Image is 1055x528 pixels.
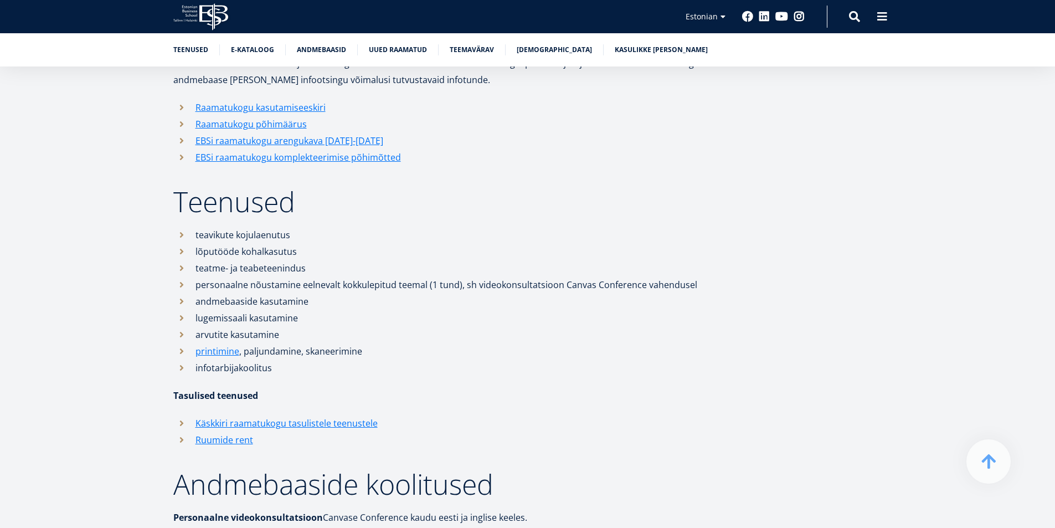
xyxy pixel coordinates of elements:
p: Canvase Conference kaudu eesti ja inglise keeles. [173,509,699,526]
strong: Personaalne videokonsultatsioon [173,511,323,524]
li: infotarbijakoolitus [173,360,699,376]
a: Raamatukogu põhimäärus [195,116,307,132]
a: E-kataloog [231,44,274,55]
a: Instagram [794,11,805,22]
strong: Tasulised teenused [173,389,258,402]
li: personaalne nõustamine eelnevalt kokkulepitud teemal (1 tund), sh videokonsultatsioon Canvas Conf... [173,276,699,293]
a: Ruumide rent [195,432,253,448]
a: EBSi raamatukogu komplekteerimise põhimõtted [195,149,401,166]
a: Teemavärav [450,44,494,55]
li: lõputööde kohalkasutus [173,243,699,260]
li: , paljundamine, skaneerimine [173,343,699,360]
h2: Andmebaaside koolitused [173,470,699,498]
a: printimine [195,343,239,360]
a: Raamatukogu kasutamiseeskiri [195,99,326,116]
a: EBSi raamatukogu arengukava [DATE]-[DATE] [195,132,383,149]
li: andmebaaside kasutamine [173,293,699,310]
a: Facebook [742,11,753,22]
li: arvutite kasutamine [173,326,699,343]
a: Uued raamatud [369,44,427,55]
a: Teenused [173,44,208,55]
li: lugemissaali kasutamine [173,310,699,326]
li: teavikute kojulaenutus [173,227,699,243]
a: Kasulikke [PERSON_NAME] [615,44,708,55]
a: Youtube [775,11,788,22]
a: Käskkiri raamatukogu tasulistele teenustele [195,415,378,432]
a: Linkedin [759,11,770,22]
h2: Teenused [173,188,699,216]
a: [DEMOGRAPHIC_DATA] [517,44,592,55]
a: Andmebaasid [297,44,346,55]
li: teatme- ja teabeteenindus [173,260,699,276]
